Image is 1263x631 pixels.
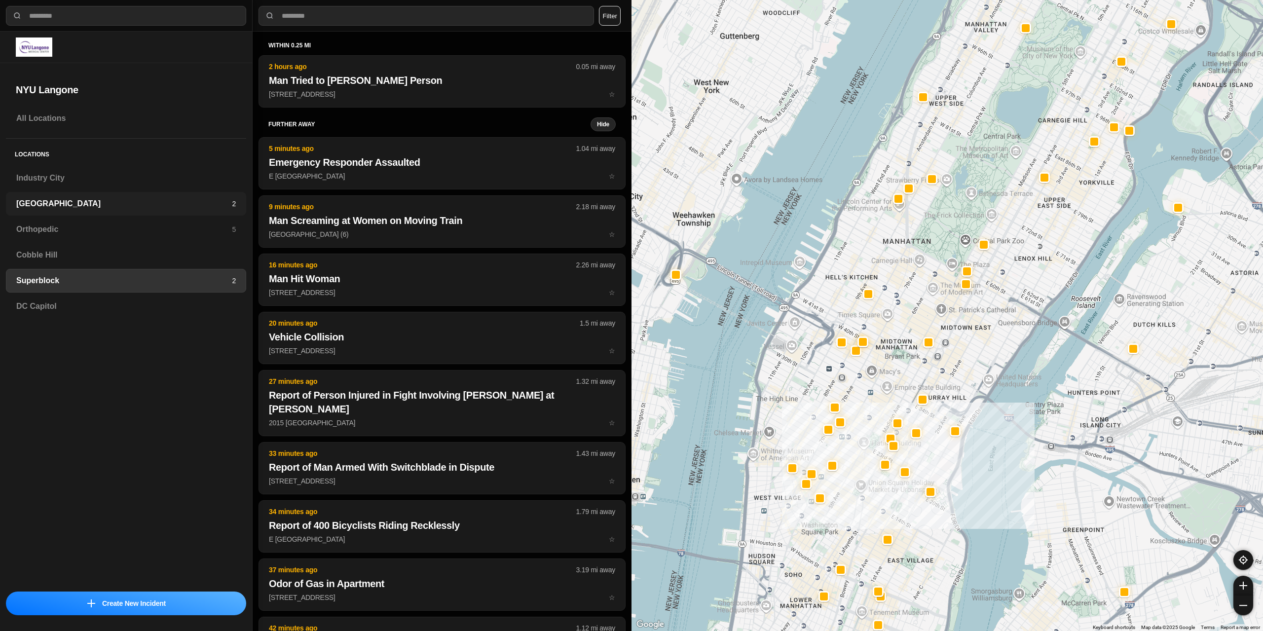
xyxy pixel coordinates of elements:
[576,507,615,517] p: 1.79 mi away
[269,460,615,474] h2: Report of Man Armed With Switchblade in Dispute
[259,535,626,543] a: 34 minutes ago1.79 mi awayReport of 400 Bicyclists Riding RecklesslyE [GEOGRAPHIC_DATA]star
[269,202,576,212] p: 9 minutes ago
[1233,595,1253,615] button: zoom-out
[609,347,615,355] span: star
[609,90,615,98] span: star
[259,442,626,494] button: 33 minutes ago1.43 mi awayReport of Man Armed With Switchblade in Dispute[STREET_ADDRESS]star
[1141,625,1195,630] span: Map data ©2025 Google
[16,300,236,312] h3: DC Capitol
[269,565,576,575] p: 37 minutes ago
[6,107,246,130] a: All Locations
[591,117,616,131] button: Hide
[269,229,615,239] p: [GEOGRAPHIC_DATA] (6)
[6,166,246,190] a: Industry City
[232,276,236,286] p: 2
[16,223,232,235] h3: Orthopedic
[12,11,22,21] img: search
[269,376,576,386] p: 27 minutes ago
[259,172,626,180] a: 5 minutes ago1.04 mi awayEmergency Responder AssaultedE [GEOGRAPHIC_DATA]star
[576,376,615,386] p: 1.32 mi away
[609,594,615,601] span: star
[6,592,246,615] button: iconCreate New Incident
[16,172,236,184] h3: Industry City
[259,593,626,601] a: 37 minutes ago3.19 mi awayOdor of Gas in Apartment[STREET_ADDRESS]star
[259,254,626,306] button: 16 minutes ago2.26 mi awayMan Hit Woman[STREET_ADDRESS]star
[576,448,615,458] p: 1.43 mi away
[580,318,615,328] p: 1.5 mi away
[269,214,615,227] h2: Man Screaming at Women on Moving Train
[269,171,615,181] p: E [GEOGRAPHIC_DATA]
[16,198,232,210] h3: [GEOGRAPHIC_DATA]
[269,318,580,328] p: 20 minutes ago
[269,418,615,428] p: 2015 [GEOGRAPHIC_DATA]
[269,593,615,602] p: [STREET_ADDRESS]
[269,330,615,344] h2: Vehicle Collision
[16,112,236,124] h3: All Locations
[634,618,667,631] img: Google
[576,144,615,153] p: 1.04 mi away
[6,269,246,293] a: Superblock2
[599,6,621,26] button: Filter
[1239,582,1247,590] img: zoom-in
[269,534,615,544] p: E [GEOGRAPHIC_DATA]
[259,55,626,108] button: 2 hours ago0.05 mi awayMan Tried to [PERSON_NAME] Person[STREET_ADDRESS]star
[269,346,615,356] p: [STREET_ADDRESS]
[87,599,95,607] img: icon
[1239,556,1248,564] img: recenter
[6,243,246,267] a: Cobble Hill
[269,62,576,72] p: 2 hours ago
[609,419,615,427] span: star
[259,558,626,611] button: 37 minutes ago3.19 mi awayOdor of Gas in Apartment[STREET_ADDRESS]star
[259,346,626,355] a: 20 minutes ago1.5 mi awayVehicle Collision[STREET_ADDRESS]star
[576,260,615,270] p: 2.26 mi away
[597,120,609,128] small: Hide
[269,507,576,517] p: 34 minutes ago
[609,230,615,238] span: star
[232,199,236,209] p: 2
[259,500,626,553] button: 34 minutes ago1.79 mi awayReport of 400 Bicyclists Riding RecklesslyE [GEOGRAPHIC_DATA]star
[6,295,246,318] a: DC Capitol
[1233,576,1253,595] button: zoom-in
[269,155,615,169] h2: Emergency Responder Assaulted
[269,288,615,297] p: [STREET_ADDRESS]
[102,598,166,608] p: Create New Incident
[259,90,626,98] a: 2 hours ago0.05 mi awayMan Tried to [PERSON_NAME] Person[STREET_ADDRESS]star
[6,218,246,241] a: Orthopedic5
[269,260,576,270] p: 16 minutes ago
[1221,625,1260,630] a: Report a map error
[269,272,615,286] h2: Man Hit Woman
[259,312,626,364] button: 20 minutes ago1.5 mi awayVehicle Collision[STREET_ADDRESS]star
[232,224,236,234] p: 5
[268,41,616,49] h5: within 0.25 mi
[576,202,615,212] p: 2.18 mi away
[259,477,626,485] a: 33 minutes ago1.43 mi awayReport of Man Armed With Switchblade in Dispute[STREET_ADDRESS]star
[609,289,615,297] span: star
[16,275,232,287] h3: Superblock
[1239,601,1247,609] img: zoom-out
[576,62,615,72] p: 0.05 mi away
[269,519,615,532] h2: Report of 400 Bicyclists Riding Recklessly
[259,370,626,436] button: 27 minutes ago1.32 mi awayReport of Person Injured in Fight Involving [PERSON_NAME] at [PERSON_NA...
[576,565,615,575] p: 3.19 mi away
[259,230,626,238] a: 9 minutes ago2.18 mi awayMan Screaming at Women on Moving Train[GEOGRAPHIC_DATA] (6)star
[259,288,626,297] a: 16 minutes ago2.26 mi awayMan Hit Woman[STREET_ADDRESS]star
[1201,625,1215,630] a: Terms (opens in new tab)
[609,477,615,485] span: star
[609,172,615,180] span: star
[1093,624,1135,631] button: Keyboard shortcuts
[269,144,576,153] p: 5 minutes ago
[269,74,615,87] h2: Man Tried to [PERSON_NAME] Person
[265,11,275,21] img: search
[269,448,576,458] p: 33 minutes ago
[269,89,615,99] p: [STREET_ADDRESS]
[259,137,626,189] button: 5 minutes ago1.04 mi awayEmergency Responder AssaultedE [GEOGRAPHIC_DATA]star
[269,577,615,591] h2: Odor of Gas in Apartment
[634,618,667,631] a: Open this area in Google Maps (opens a new window)
[16,37,52,57] img: logo
[268,120,591,128] h5: further away
[6,139,246,166] h5: Locations
[16,83,236,97] h2: NYU Langone
[259,195,626,248] button: 9 minutes ago2.18 mi awayMan Screaming at Women on Moving Train[GEOGRAPHIC_DATA] (6)star
[269,388,615,416] h2: Report of Person Injured in Fight Involving [PERSON_NAME] at [PERSON_NAME]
